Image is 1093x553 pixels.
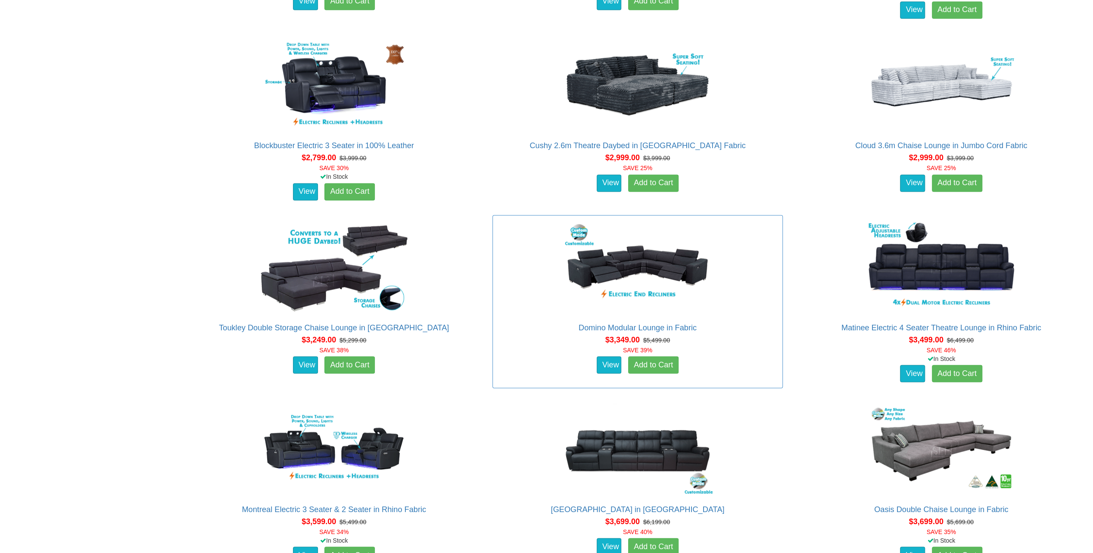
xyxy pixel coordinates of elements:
[302,335,336,344] span: $3,249.00
[864,401,1019,496] img: Oasis Double Chaise Lounge in Fabric
[794,354,1088,363] div: In Stock
[623,346,652,353] font: SAVE 39%
[932,174,982,192] a: Add to Cart
[579,323,697,332] a: Domino Modular Lounge in Fabric
[319,165,349,171] font: SAVE 30%
[864,220,1019,314] img: Matinee Electric 4 Seater Theatre Lounge in Rhino Fabric
[551,505,724,513] a: [GEOGRAPHIC_DATA] in [GEOGRAPHIC_DATA]
[605,335,640,344] span: $3,349.00
[319,528,349,535] font: SAVE 34%
[242,505,426,513] a: Montreal Electric 3 Seater & 2 Seater in Rhino Fabric
[302,517,336,525] span: $3,599.00
[900,365,925,382] a: View
[339,518,366,525] del: $5,499.00
[560,220,715,314] img: Domino Modular Lounge in Fabric
[254,141,414,150] a: Blockbuster Electric 3 Seater in 100% Leather
[927,165,956,171] font: SAVE 25%
[927,346,956,353] font: SAVE 46%
[293,183,318,200] a: View
[947,518,973,525] del: $5,699.00
[339,336,366,343] del: $5,299.00
[597,356,622,373] a: View
[947,336,973,343] del: $6,499.00
[560,401,715,496] img: Denver Theatre Lounge in Fabric
[623,528,652,535] font: SAVE 40%
[932,365,982,382] a: Add to Cart
[324,356,375,373] a: Add to Cart
[256,220,411,314] img: Toukley Double Storage Chaise Lounge in Fabric
[909,153,944,162] span: $2,999.00
[302,153,336,162] span: $2,799.00
[219,323,449,332] a: Toukley Double Storage Chaise Lounge in [GEOGRAPHIC_DATA]
[628,174,679,192] a: Add to Cart
[841,323,1041,332] a: Matinee Electric 4 Seater Theatre Lounge in Rhino Fabric
[319,346,349,353] font: SAVE 38%
[605,153,640,162] span: $2,999.00
[187,536,481,544] div: In Stock
[864,38,1019,133] img: Cloud 3.6m Chaise Lounge in Jumbo Cord Fabric
[187,172,481,181] div: In Stock
[874,505,1008,513] a: Oasis Double Chaise Lounge in Fabric
[597,174,622,192] a: View
[339,155,366,162] del: $3,999.00
[947,155,973,162] del: $3,999.00
[605,517,640,525] span: $3,699.00
[628,356,679,373] a: Add to Cart
[643,155,670,162] del: $3,999.00
[909,517,944,525] span: $3,699.00
[900,174,925,192] a: View
[529,141,745,150] a: Cushy 2.6m Theatre Daybed in [GEOGRAPHIC_DATA] Fabric
[927,528,956,535] font: SAVE 35%
[643,518,670,525] del: $6,199.00
[256,401,411,496] img: Montreal Electric 3 Seater & 2 Seater in Rhino Fabric
[909,335,944,344] span: $3,499.00
[560,38,715,133] img: Cushy 2.6m Theatre Daybed in Jumbo Cord Fabric
[855,141,1027,150] a: Cloud 3.6m Chaise Lounge in Jumbo Cord Fabric
[623,165,652,171] font: SAVE 25%
[256,38,411,133] img: Blockbuster Electric 3 Seater in 100% Leather
[324,183,375,200] a: Add to Cart
[643,336,670,343] del: $5,499.00
[900,1,925,19] a: View
[932,1,982,19] a: Add to Cart
[293,356,318,373] a: View
[794,536,1088,544] div: In Stock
